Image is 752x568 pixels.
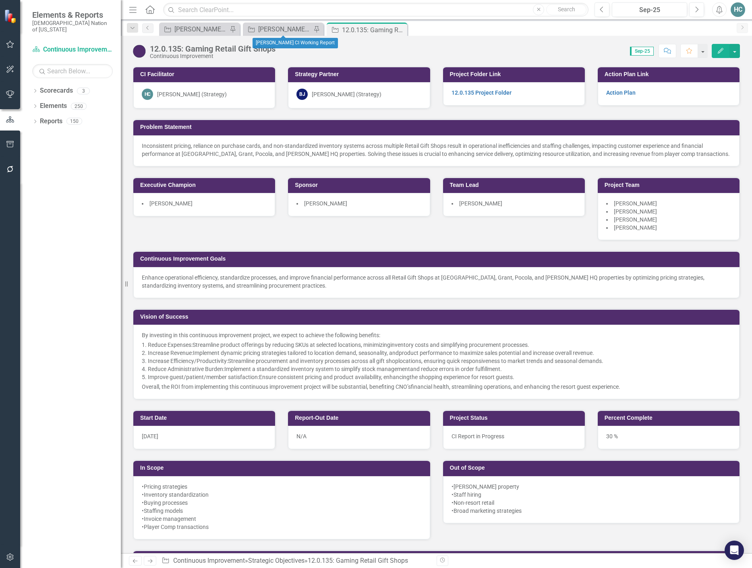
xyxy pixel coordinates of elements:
h3: Start Date [140,415,271,421]
div: •Staffing models [142,507,422,515]
span: Reduce Expenses: [148,342,193,348]
p: ​ [148,365,731,373]
div: N/A [288,426,430,449]
div: HC [142,89,153,100]
h3: CI Facilitator [140,71,271,77]
div: Sep-25 [615,5,684,15]
button: Sep-25 [612,2,687,17]
span: [PERSON_NAME] [614,208,657,215]
div: [PERSON_NAME] CI Working Report [253,38,338,48]
div: Continuous Improvement [150,53,276,59]
p: Enhance operational efficiency, standardize processes, and improve financial performance across a... [142,274,731,290]
p: ​ [142,331,731,339]
div: •Inventory standardization [142,491,422,499]
div: 3 [77,87,90,94]
span: Implement a standardized inventory system to simplify stock management [224,366,410,372]
h3: Action Plan Link [605,71,735,77]
h3: Continuous Improvement Goals [140,256,735,262]
div: •Non-resort retail [452,499,731,507]
a: [PERSON_NAME] CI Action Plans [161,24,228,34]
div: •Broad marketing strategies [452,507,731,515]
a: Strategic Objectives [248,557,305,564]
h3: Project Team [605,182,735,188]
div: [PERSON_NAME] (Strategy) [157,90,227,98]
span: Elements & Reports [32,10,113,20]
a: 12.0.135 Project Folder [452,89,512,96]
div: BJ [296,89,308,100]
div: •Pricing strategies [142,483,422,491]
button: Search [546,4,586,15]
h3: Report-Out Date [295,415,426,421]
div: [PERSON_NAME] CI Working Report [258,24,311,34]
span: product performance to maximize sales potential and increase overall revenue. [399,350,594,356]
div: 12.0.135: Gaming Retail Gift Shops [308,557,408,564]
span: [PERSON_NAME] [304,200,347,207]
input: Search ClearPoint... [163,3,588,17]
small: [DEMOGRAPHIC_DATA] Nation of [US_STATE] [32,20,113,33]
span: Increase Revenue: [148,350,193,356]
h3: Vision of Success [140,314,735,320]
span: Reduce Administrative Burden: [148,366,224,372]
a: Action Plan [606,89,636,96]
h3: Sponsor [295,182,426,188]
h3: In Scope [140,465,426,471]
span: Improve guest/patient/member satisfaction: [148,374,259,380]
p: ​ [148,341,731,349]
div: 250 [71,103,87,110]
span: Overall, the ROI from implementing this continuous improvement project will be substantial, benef... [142,384,411,390]
h3: Problem Statement [140,124,735,130]
p: ​ [148,357,731,365]
span: [DATE] [142,433,158,439]
span: [PERSON_NAME] [459,200,502,207]
span: Search [558,6,575,12]
div: •Invoice management [142,515,422,523]
img: CI In Progress [133,45,146,58]
h3: Team Lead [450,182,581,188]
span: inventory costs and simplifying procurement processes. [390,342,529,348]
div: Open Intercom Messenger [725,541,744,560]
span: Streamline procurement and inventory processes across all gift shop [228,358,398,364]
h3: Out of Scope [450,465,736,471]
a: [PERSON_NAME] CI Working Report [245,24,311,34]
a: Continuous Improvement [32,45,113,54]
button: HC [731,2,745,17]
p: ​ [148,373,731,381]
span: [PERSON_NAME] [614,216,657,223]
div: 150 [66,118,82,125]
h3: Project Status [450,415,581,421]
span: [PERSON_NAME] [614,224,657,231]
a: Elements [40,102,67,111]
h3: Strategy Partner [295,71,426,77]
img: ClearPoint Strategy [4,9,18,23]
span: [PERSON_NAME] [614,200,657,207]
span: financial health, streamlining operations, and enhancing the resort guest experience. [411,384,620,390]
span: By investing in this continuous improvement project, we expect to achieve the following benefits: [142,332,380,338]
span: the shopping experience for resort guests. [410,374,514,380]
input: Search Below... [32,64,113,78]
span: Increase Efficiency/Productivity: [148,358,228,364]
span: locations, ensuring quick responsiveness to market trends and seasonal demands. [398,358,603,364]
span: CI Report in Progress [452,433,504,439]
span: and reduce errors in order fulfillment. [410,366,502,372]
a: Reports [40,117,62,126]
span: [PERSON_NAME] [149,200,193,207]
h3: Percent Complete [605,415,735,421]
div: [PERSON_NAME] CI Action Plans [174,24,228,34]
div: •[PERSON_NAME] property [452,483,731,491]
div: •Staff hiring [452,491,731,499]
h3: Project Folder Link [450,71,581,77]
span: Sep-25 [630,47,654,56]
div: [PERSON_NAME] (Strategy) [312,90,381,98]
div: » » [162,556,430,566]
div: 12.0.135: Gaming Retail Gift Shops [342,25,405,35]
a: Continuous Improvement [173,557,245,564]
p: Inconsistent pricing, reliance on purchase cards, and non-standardized inventory systems across m... [142,142,731,158]
div: 12.0.135: Gaming Retail Gift Shops [150,44,276,53]
span: Ensure consistent pricing and product availability, enhancing [259,374,410,380]
div: 30 % [598,426,740,449]
div: •Buying processes [142,499,422,507]
span: Streamline product offerings by reducing SKUs at selected locations, minimizing [193,342,390,348]
div: •Player Comp transactions [142,523,422,531]
p: ​ [148,349,731,357]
